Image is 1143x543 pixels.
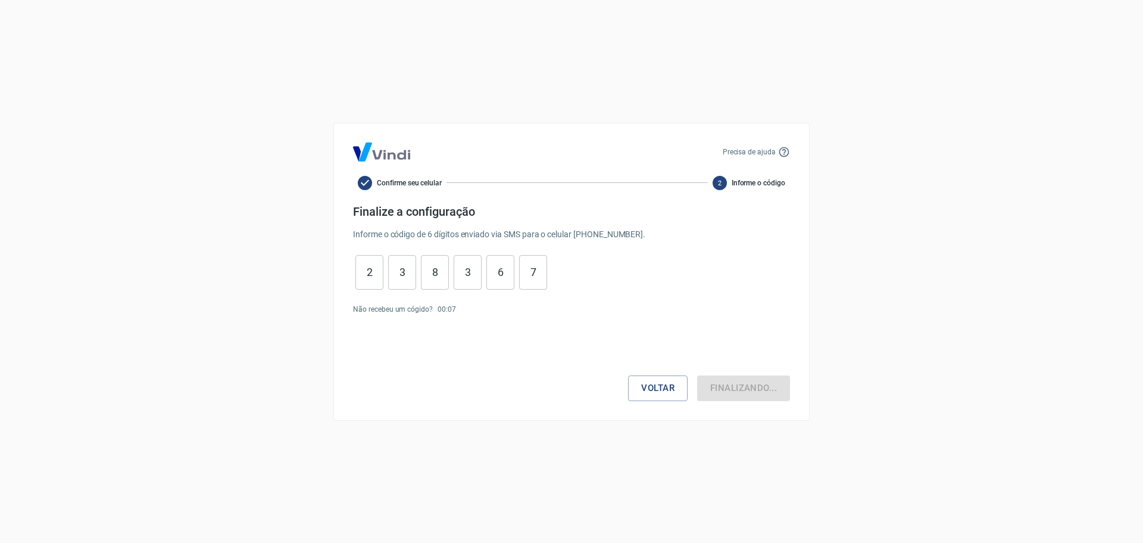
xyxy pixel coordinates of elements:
[353,142,410,162] img: Logo Vind
[732,178,785,188] span: Informe o código
[353,228,790,241] p: Informe o código de 6 dígitos enviado via SMS para o celular [PHONE_NUMBER] .
[353,204,790,219] h4: Finalize a configuração
[377,178,442,188] span: Confirme seu celular
[718,179,722,187] text: 2
[438,304,456,315] p: 00 : 07
[353,304,433,315] p: Não recebeu um cógido?
[628,376,688,401] button: Voltar
[723,147,776,157] p: Precisa de ajuda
